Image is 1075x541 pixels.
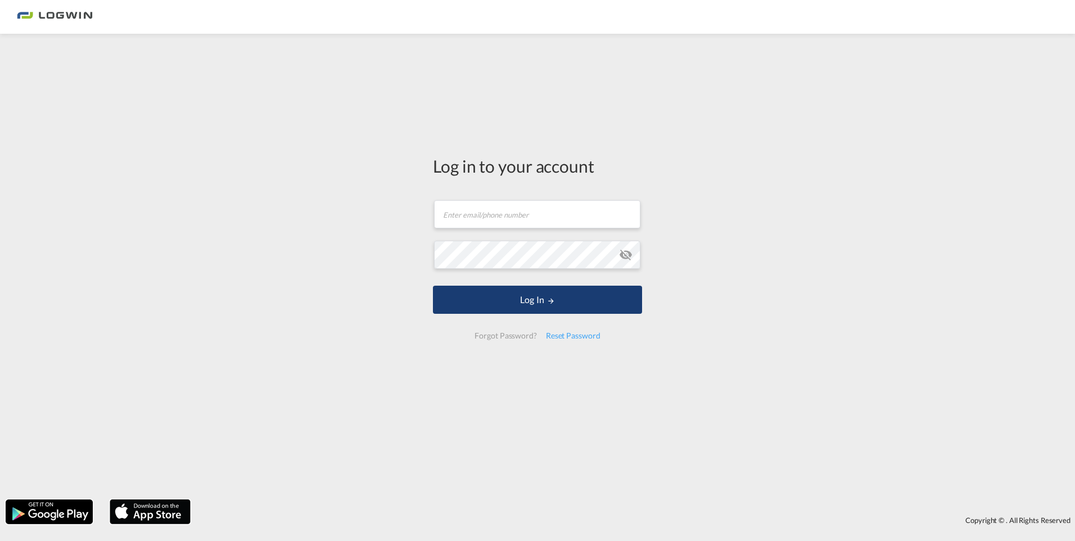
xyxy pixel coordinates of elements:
md-icon: icon-eye-off [619,248,633,262]
div: Copyright © . All Rights Reserved [196,511,1075,530]
div: Forgot Password? [470,326,541,346]
img: google.png [4,498,94,525]
input: Enter email/phone number [434,200,640,228]
div: Reset Password [541,326,605,346]
img: apple.png [109,498,192,525]
div: Log in to your account [433,154,642,178]
img: bc73a0e0d8c111efacd525e4c8ad7d32.png [17,4,93,30]
button: LOGIN [433,286,642,314]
